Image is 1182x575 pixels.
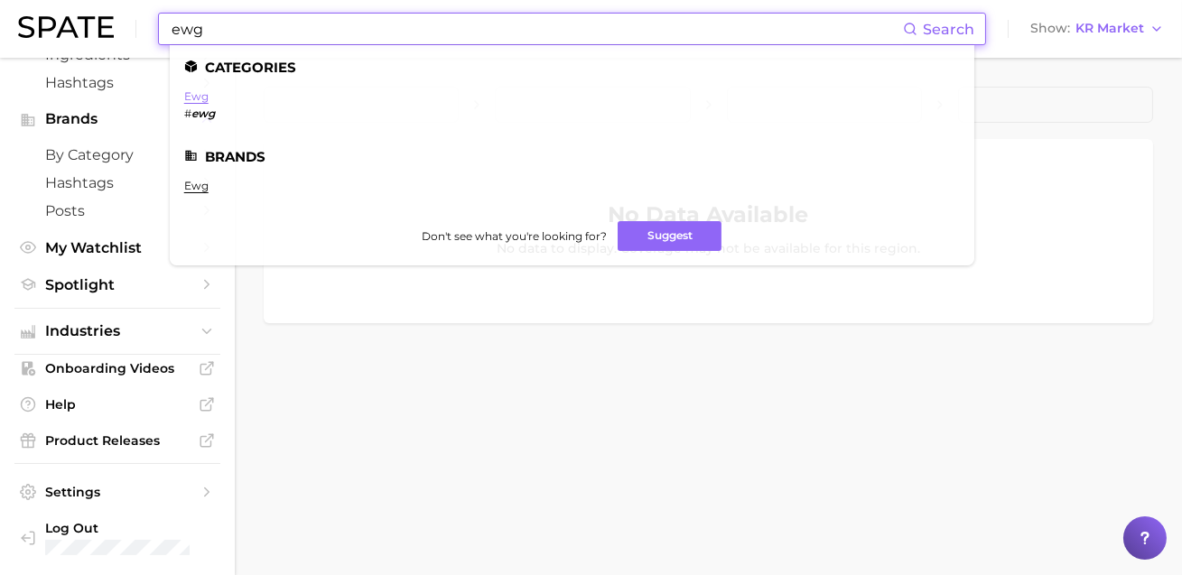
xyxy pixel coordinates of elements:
[184,179,209,192] a: ewg
[14,169,220,197] a: Hashtags
[45,484,190,500] span: Settings
[184,89,209,103] a: ewg
[1026,17,1168,41] button: ShowKR Market
[14,478,220,505] a: Settings
[923,21,974,38] span: Search
[45,396,190,413] span: Help
[45,239,190,256] span: My Watchlist
[14,391,220,418] a: Help
[45,323,190,339] span: Industries
[14,106,220,133] button: Brands
[184,107,191,120] span: #
[184,60,960,75] li: Categories
[14,318,220,345] button: Industries
[1030,23,1070,33] span: Show
[45,74,190,91] span: Hashtags
[45,174,190,191] span: Hashtags
[14,69,220,97] a: Hashtags
[14,234,220,262] a: My Watchlist
[422,229,607,243] span: Don't see what you're looking for?
[14,197,220,225] a: Posts
[45,111,190,127] span: Brands
[1075,23,1144,33] span: KR Market
[45,432,190,449] span: Product Releases
[14,515,220,561] a: Log out. Currently logged in with e-mail doyeon@spate.nyc.
[618,221,721,251] button: Suggest
[45,146,190,163] span: by Category
[45,202,190,219] span: Posts
[14,427,220,454] a: Product Releases
[14,355,220,382] a: Onboarding Videos
[45,360,190,376] span: Onboarding Videos
[184,149,960,164] li: Brands
[14,271,220,299] a: Spotlight
[18,16,114,38] img: SPATE
[191,107,215,120] em: ewg
[45,520,206,536] span: Log Out
[170,14,903,44] input: Search here for a brand, industry, or ingredient
[45,276,190,293] span: Spotlight
[14,141,220,169] a: by Category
